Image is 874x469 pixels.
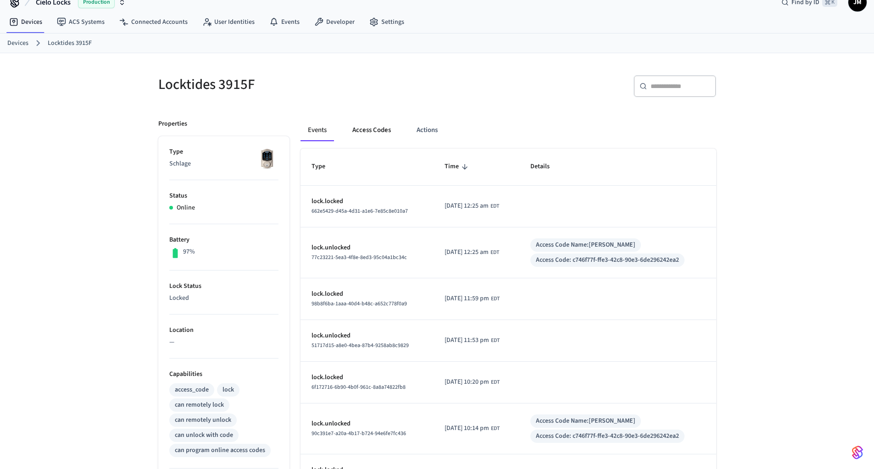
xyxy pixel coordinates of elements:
[445,424,489,433] span: [DATE] 10:14 pm
[491,295,500,303] span: EDT
[312,160,337,174] span: Type
[175,385,209,395] div: access_code
[491,425,500,433] span: EDT
[175,446,265,455] div: can program online access codes
[312,373,423,382] p: lock.locked
[409,119,445,141] button: Actions
[312,419,423,429] p: lock.unlocked
[491,337,500,345] span: EDT
[312,197,423,206] p: lock.locked
[48,39,92,48] a: Locktides 3915F
[169,281,278,291] p: Lock Status
[223,385,234,395] div: lock
[7,39,28,48] a: Devices
[169,326,278,335] p: Location
[175,430,233,440] div: can unlock with code
[445,336,489,345] span: [DATE] 11:53 pm
[445,160,471,174] span: Time
[445,377,500,387] div: America/New_York
[169,147,278,157] p: Type
[445,294,489,303] span: [DATE] 11:59 pm
[169,159,278,169] p: Schlage
[445,201,489,211] span: [DATE] 12:25 am
[301,119,716,141] div: ant example
[445,201,499,211] div: America/New_York
[112,14,195,30] a: Connected Accounts
[445,336,500,345] div: America/New_York
[530,160,562,174] span: Details
[195,14,262,30] a: User Identities
[345,119,398,141] button: Access Codes
[177,203,195,213] p: Online
[169,191,278,201] p: Status
[169,337,278,347] p: —
[445,377,489,387] span: [DATE] 10:20 pm
[536,431,679,441] div: Access Code: c746f77f-ffe3-42c8-90e3-6de296242ea2
[169,235,278,245] p: Battery
[852,445,863,460] img: SeamLogoGradient.69752ec5.svg
[175,400,224,410] div: can remotely lock
[536,255,679,265] div: Access Code: c746f77f-ffe3-42c8-90e3-6de296242ea2
[445,294,500,303] div: America/New_York
[312,430,406,437] span: 90c391e7-a20a-4b17-b724-94e6fe7fc436
[490,248,499,257] span: EDT
[312,207,408,215] span: 662e5429-d45a-4d31-a1e6-7e85c8e010a7
[312,383,406,391] span: 6f172716-6b90-4b0f-961c-8a8a74822fb8
[445,248,499,257] div: America/New_York
[158,75,432,94] h5: Locktides 3915F
[445,424,500,433] div: America/New_York
[169,370,278,379] p: Capabilities
[262,14,307,30] a: Events
[312,254,407,261] span: 77c23221-5ea3-4f8e-8ed3-95c04a1bc34c
[312,289,423,299] p: lock.locked
[491,378,500,386] span: EDT
[312,342,409,349] span: 51717d15-a8e0-4bea-87b4-9258ab8c9829
[301,119,334,141] button: Events
[307,14,362,30] a: Developer
[312,300,407,308] span: 98b8f6ba-1aaa-40d4-b48c-a652c778f0a9
[256,147,278,170] img: Schlage Sense Smart Deadbolt with Camelot Trim, Front
[312,243,423,253] p: lock.unlocked
[158,119,187,129] p: Properties
[362,14,412,30] a: Settings
[490,202,499,210] span: EDT
[536,416,635,426] div: Access Code Name: [PERSON_NAME]
[50,14,112,30] a: ACS Systems
[169,293,278,303] p: Locked
[312,331,423,341] p: lock.unlocked
[536,240,635,250] div: Access Code Name: [PERSON_NAME]
[183,247,195,257] p: 97%
[445,248,489,257] span: [DATE] 12:25 am
[175,415,231,425] div: can remotely unlock
[2,14,50,30] a: Devices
